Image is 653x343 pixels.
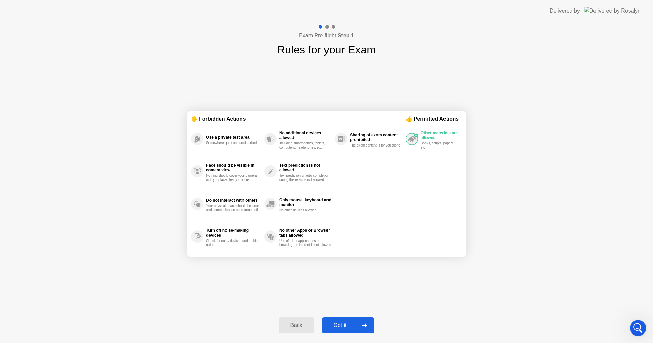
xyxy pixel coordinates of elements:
[299,32,354,40] h4: Exam Pre-flight:
[324,322,356,328] div: Got it
[279,141,332,150] div: Including smartphones, tablets, computers, headphones, etc.
[4,3,17,16] button: go back
[279,317,314,333] button: Back
[279,131,332,140] div: No additional devices allowed
[406,115,462,123] div: 👍 Permitted Actions
[279,198,332,207] div: Only mouse, keyboard and monitor
[217,3,230,15] div: Close
[550,7,580,15] div: Delivered by
[421,141,458,150] div: Books, scripts, papers, etc
[279,208,332,212] div: No other devices allowed
[206,135,261,140] div: Use a private test area
[350,143,402,148] div: The exam content is for you alone
[191,115,406,123] div: ✋ Forbidden Actions
[338,33,354,38] b: Step 1
[204,3,217,16] button: Collapse window
[206,204,261,212] div: Your physical space should be clear and communication apps turned off
[206,141,261,145] div: Somewhere quiet and undisturbed
[206,163,261,172] div: Face should be visible in camera view
[277,41,376,58] h1: Rules for your Exam
[279,239,332,247] div: Use of other applications or browsing the internet is not allowed
[279,174,332,182] div: Text prediction or auto-completion during the exam is not allowed
[206,228,261,238] div: Turn off noise-making devices
[279,163,332,172] div: Text prediction is not allowed
[281,322,312,328] div: Back
[206,239,261,247] div: Check for noisy devices and ambient noise
[584,7,641,15] img: Delivered by Rosalyn
[630,320,646,336] iframe: Intercom live chat
[322,317,374,333] button: Got it
[350,133,402,142] div: Sharing of exam content prohibited
[206,174,261,182] div: Nothing should cover your camera, with your face clearly in focus
[421,131,458,140] div: Other materials are allowed
[206,198,261,203] div: Do not interact with others
[279,228,332,238] div: No other Apps or Browser tabs allowed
